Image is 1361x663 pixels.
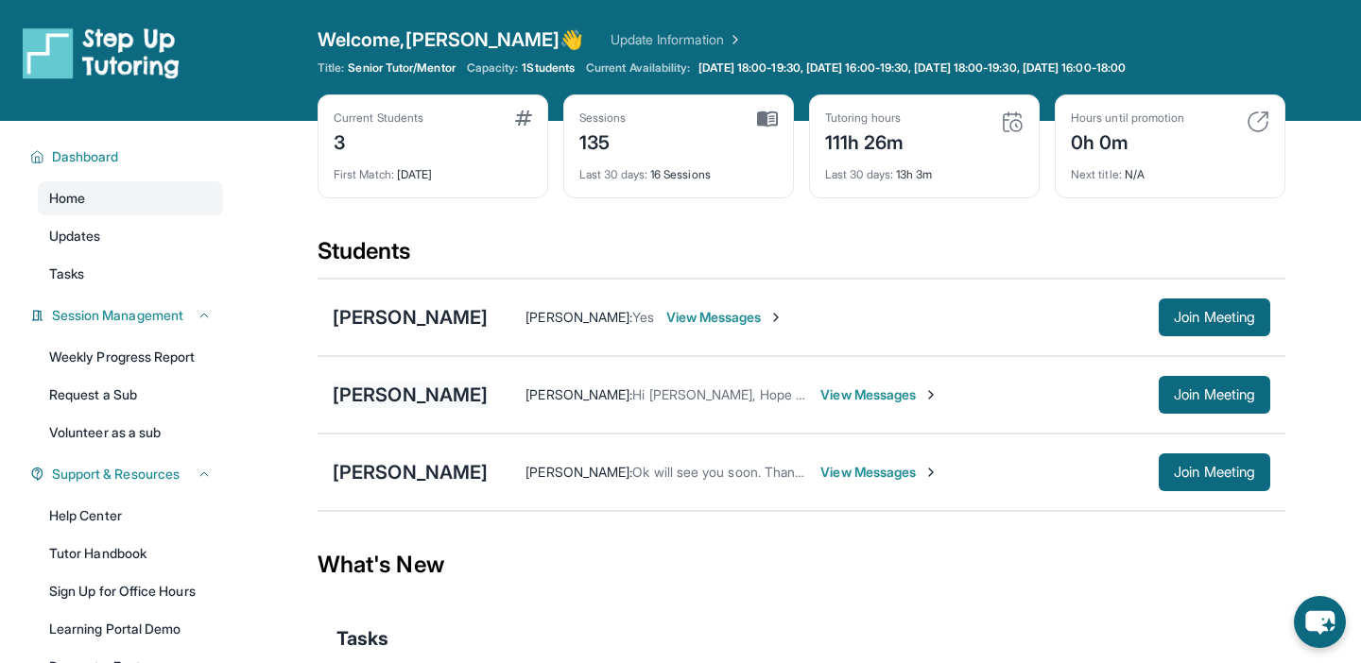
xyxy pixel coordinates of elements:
[38,536,223,570] a: Tutor Handbook
[768,310,784,325] img: Chevron-Right
[1294,596,1346,648] button: chat-button
[38,499,223,533] a: Help Center
[1174,389,1255,400] span: Join Meeting
[334,126,423,156] div: 3
[579,156,778,182] div: 16 Sessions
[44,465,212,484] button: Support & Resources
[334,167,394,181] span: First Match :
[695,60,1129,76] a: [DATE] 18:00-19:30, [DATE] 16:00-19:30, [DATE] 18:00-19:30, [DATE] 16:00-18:00
[318,523,1285,606] div: What's New
[632,309,654,325] span: Yes
[44,147,212,166] button: Dashboard
[923,465,939,480] img: Chevron-Right
[724,30,743,49] img: Chevron Right
[52,465,180,484] span: Support & Resources
[333,459,488,485] div: [PERSON_NAME]
[579,167,647,181] span: Last 30 days :
[825,110,904,126] div: Tutoring hours
[1247,110,1269,133] img: card
[44,306,212,325] button: Session Management
[632,464,827,480] span: Ok will see you soon. Thank you
[1071,126,1184,156] div: 0h 0m
[579,110,627,126] div: Sessions
[318,60,344,76] span: Title:
[1001,110,1024,133] img: card
[1159,453,1270,491] button: Join Meeting
[52,306,183,325] span: Session Management
[1174,312,1255,323] span: Join Meeting
[1071,156,1269,182] div: N/A
[522,60,575,76] span: 1 Students
[333,382,488,408] div: [PERSON_NAME]
[666,308,784,327] span: View Messages
[586,60,690,76] span: Current Availability:
[1071,110,1184,126] div: Hours until promotion
[515,110,532,126] img: card
[38,340,223,374] a: Weekly Progress Report
[336,625,388,652] span: Tasks
[38,257,223,291] a: Tasks
[334,156,532,182] div: [DATE]
[23,26,180,79] img: logo
[525,309,632,325] span: [PERSON_NAME] :
[49,227,101,246] span: Updates
[820,385,939,404] span: View Messages
[334,110,423,126] div: Current Students
[525,386,632,402] span: [PERSON_NAME] :
[757,110,778,127] img: card
[49,264,84,283] span: Tasks
[318,236,1285,278] div: Students
[1159,376,1270,414] button: Join Meeting
[333,304,488,331] div: [PERSON_NAME]
[1071,167,1122,181] span: Next title :
[467,60,519,76] span: Capacity:
[525,464,632,480] span: [PERSON_NAME] :
[348,60,455,76] span: Senior Tutor/Mentor
[825,126,904,156] div: 111h 26m
[38,612,223,646] a: Learning Portal Demo
[318,26,584,53] span: Welcome, [PERSON_NAME] 👋
[698,60,1126,76] span: [DATE] 18:00-19:30, [DATE] 16:00-19:30, [DATE] 18:00-19:30, [DATE] 16:00-18:00
[38,219,223,253] a: Updates
[52,147,119,166] span: Dashboard
[820,463,939,482] span: View Messages
[49,189,85,208] span: Home
[825,167,893,181] span: Last 30 days :
[38,378,223,412] a: Request a Sub
[38,416,223,450] a: Volunteer as a sub
[611,30,743,49] a: Update Information
[38,574,223,608] a: Sign Up for Office Hours
[923,387,939,402] img: Chevron-Right
[38,181,223,215] a: Home
[1174,467,1255,478] span: Join Meeting
[579,126,627,156] div: 135
[1159,298,1270,336] button: Join Meeting
[825,156,1024,182] div: 13h 3m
